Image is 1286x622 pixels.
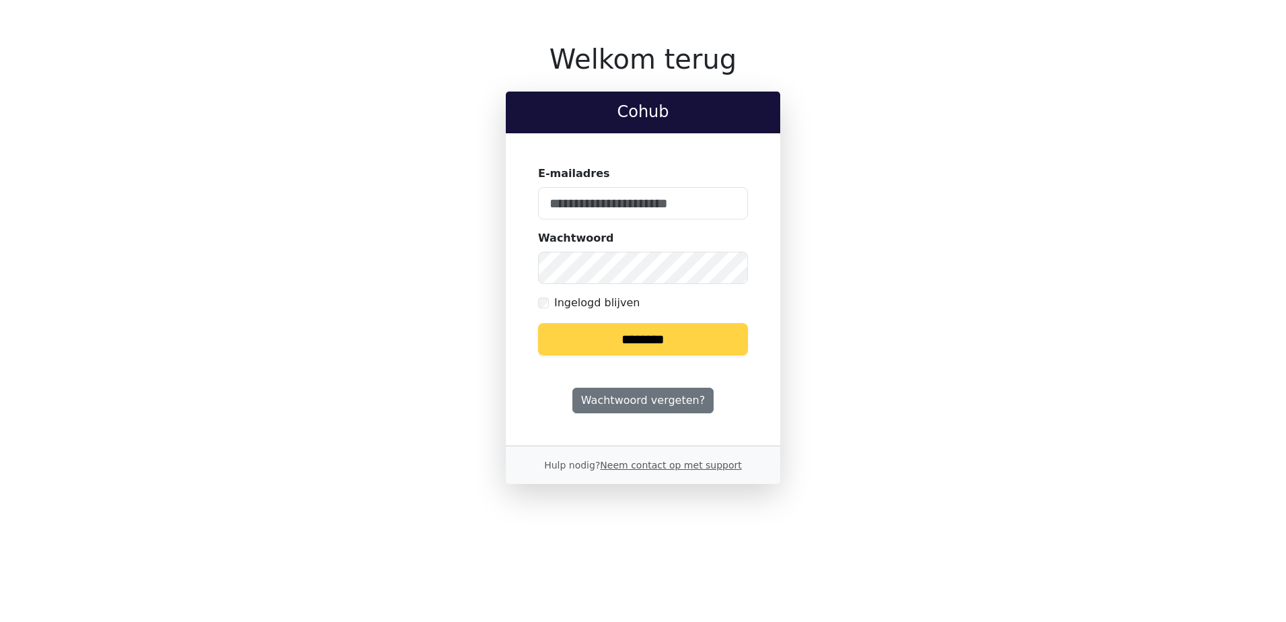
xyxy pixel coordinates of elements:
label: E-mailadres [538,166,610,182]
a: Neem contact op met support [600,460,741,471]
h1: Welkom terug [506,43,780,75]
h2: Cohub [517,102,769,122]
label: Ingelogd blijven [554,295,640,311]
label: Wachtwoord [538,230,614,246]
keeper-lock: Open Keeper Popup [721,195,737,211]
small: Hulp nodig? [544,460,742,471]
a: Wachtwoord vergeten? [572,388,714,413]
